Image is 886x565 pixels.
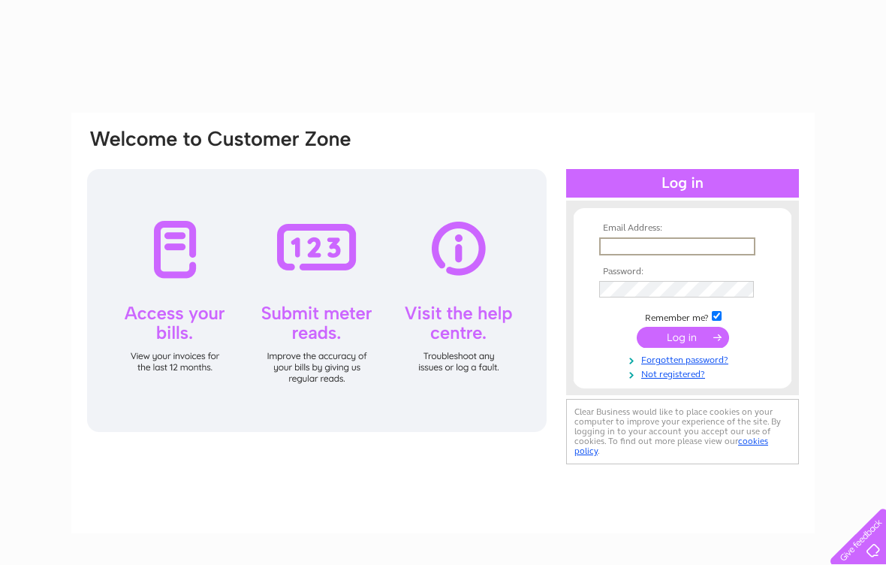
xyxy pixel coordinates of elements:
th: Password: [595,267,770,277]
a: Forgotten password? [599,352,770,366]
td: Remember me? [595,309,770,324]
a: Not registered? [599,366,770,380]
div: Clear Business would like to place cookies on your computer to improve your experience of the sit... [566,399,799,464]
th: Email Address: [595,223,770,234]
a: cookies policy [574,436,768,456]
input: Submit [637,327,729,348]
